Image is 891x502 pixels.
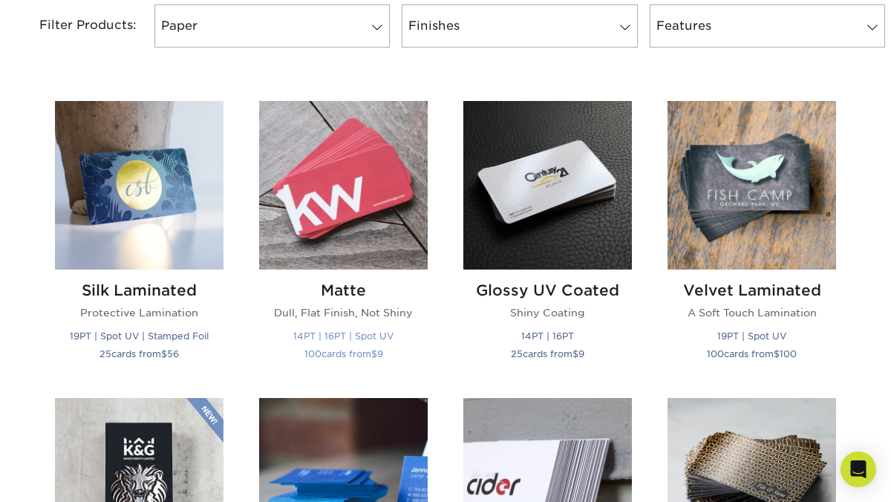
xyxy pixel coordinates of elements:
a: Velvet Laminated Business Cards Velvet Laminated A Soft Touch Lamination 19PT | Spot UV 100cards ... [668,101,836,379]
small: 19PT | Spot UV | Stamped Foil [70,330,209,342]
img: New Product [186,398,223,443]
span: $ [572,348,578,359]
img: Silk Laminated Business Cards [55,101,223,270]
span: 25 [99,348,111,359]
span: 25 [511,348,523,359]
span: 100 [780,348,797,359]
small: cards from [304,348,383,359]
span: 9 [578,348,584,359]
span: $ [774,348,780,359]
span: 100 [707,348,724,359]
h2: Velvet Laminated [668,281,836,299]
small: 19PT | Spot UV [717,330,786,342]
span: 56 [167,348,179,359]
div: Open Intercom Messenger [841,452,876,487]
p: Shiny Coating [463,305,632,320]
small: cards from [99,348,179,359]
a: Matte Business Cards Matte Dull, Flat Finish, Not Shiny 14PT | 16PT | Spot UV 100cards from$9 [259,101,428,379]
small: cards from [511,348,584,359]
h2: Matte [259,281,428,299]
p: A Soft Touch Lamination [668,305,836,320]
span: $ [161,348,167,359]
span: 100 [304,348,322,359]
p: Dull, Flat Finish, Not Shiny [259,305,428,320]
h2: Silk Laminated [55,281,223,299]
small: 14PT | 16PT | Spot UV [293,330,394,342]
span: $ [371,348,377,359]
a: Glossy UV Coated Business Cards Glossy UV Coated Shiny Coating 14PT | 16PT 25cards from$9 [463,101,632,379]
img: Matte Business Cards [259,101,428,270]
a: Finishes [402,4,637,48]
img: Glossy UV Coated Business Cards [463,101,632,270]
p: Protective Lamination [55,305,223,320]
a: Features [650,4,885,48]
small: cards from [707,348,797,359]
a: Paper [154,4,390,48]
a: Silk Laminated Business Cards Silk Laminated Protective Lamination 19PT | Spot UV | Stamped Foil ... [55,101,223,379]
img: Velvet Laminated Business Cards [668,101,836,270]
small: 14PT | 16PT [521,330,574,342]
span: 9 [377,348,383,359]
h2: Glossy UV Coated [463,281,632,299]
